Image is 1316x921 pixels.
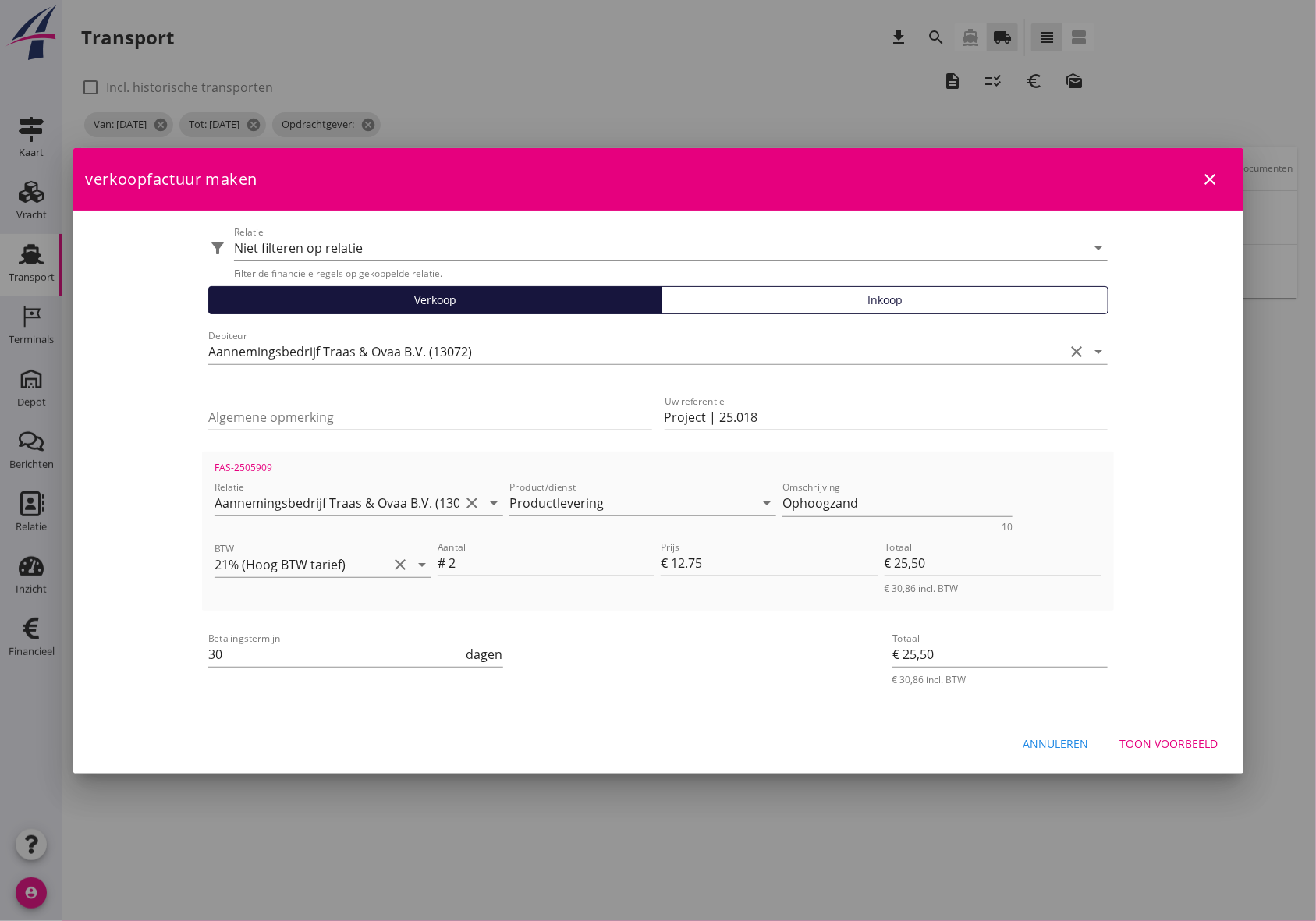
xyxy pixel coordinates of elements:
input: Betalingstermijn [208,642,463,667]
input: Product/dienst [509,491,754,515]
div: Annuleren [1023,735,1089,752]
span: Verkoop [414,292,456,308]
textarea: Omschrijving [782,491,1013,516]
i: clear [391,555,410,574]
div: dagen [463,645,503,664]
div: 10 [1002,522,1013,532]
input: Totaal [885,551,1101,576]
input: Debiteur [208,339,1064,364]
input: Totaal [892,642,1108,667]
div: # [438,554,449,572]
i: arrow_drop_down [413,555,431,574]
i: arrow_drop_down [1089,342,1108,361]
button: Verkoop [208,286,662,314]
input: Uw referentie [665,405,1108,430]
i: clear [463,494,481,512]
div: € [661,554,671,572]
button: Toon voorbeeld [1108,730,1231,758]
div: Filter de financiële regels op gekoppelde relatie. [234,267,1108,280]
div: Toon voorbeeld [1120,735,1218,752]
i: arrow_drop_down [757,494,776,512]
input: Relatie [215,491,459,515]
button: Inkoop [662,286,1108,314]
div: € 30,86 incl. BTW [885,582,1101,595]
button: Annuleren [1011,730,1101,758]
span: FAS-2505909 [215,461,272,474]
i: clear [1067,342,1086,361]
div: € 30,86 incl. BTW [892,673,1108,686]
i: close [1201,170,1220,189]
input: Prijs [671,551,878,576]
div: Niet filteren op relatie [234,241,363,255]
span: Inkoop [867,292,903,308]
div: verkoopfactuur maken [73,148,1243,211]
input: BTW [215,552,388,577]
i: arrow_drop_down [1089,239,1108,257]
input: Aantal [449,551,654,576]
i: filter_alt [208,239,227,257]
input: Algemene opmerking [208,405,652,430]
i: arrow_drop_down [484,494,503,512]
